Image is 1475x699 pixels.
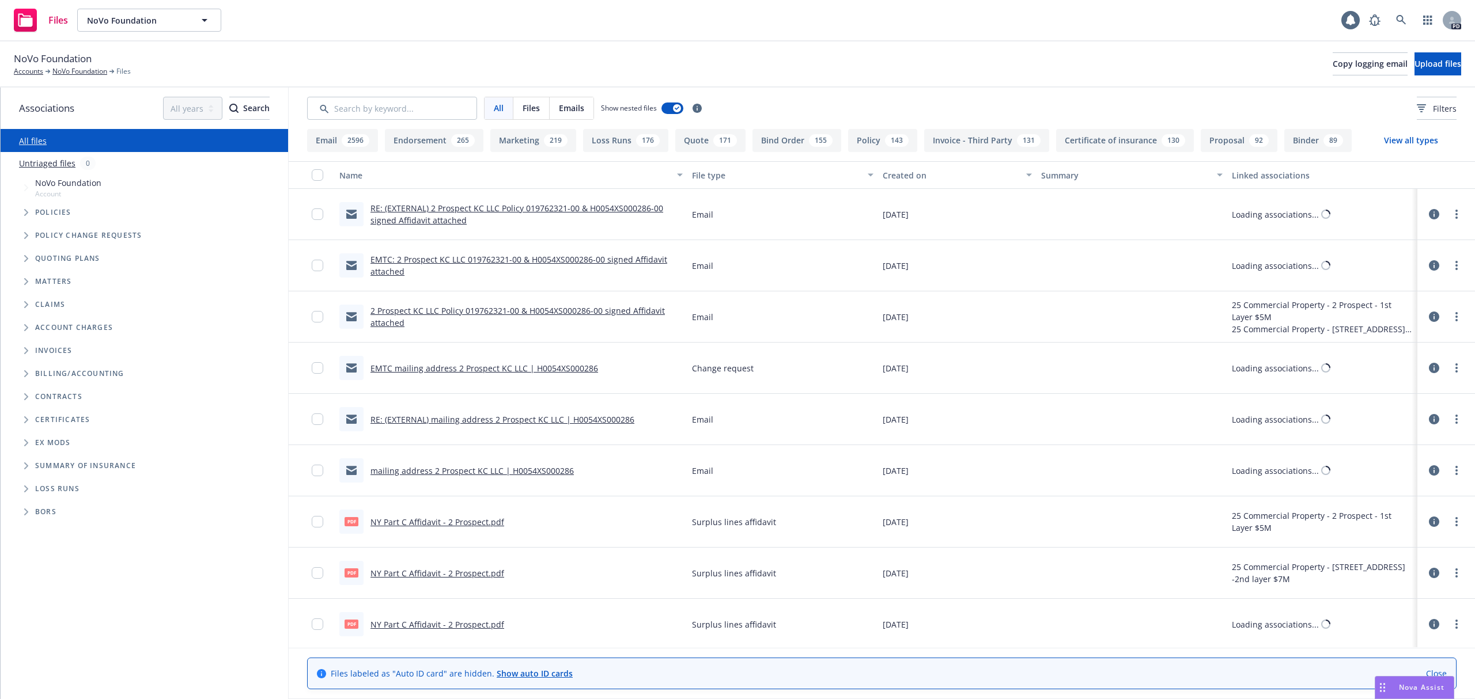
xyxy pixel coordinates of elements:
[312,516,323,527] input: Toggle Row Selected
[14,51,92,66] span: NoVo Foundation
[1162,134,1185,147] div: 130
[692,362,754,374] span: Change request
[312,618,323,630] input: Toggle Row Selected
[1,174,288,362] div: Tree Example
[229,97,270,120] button: SearchSearch
[312,567,323,579] input: Toggle Row Selected
[35,255,100,262] span: Quoting plans
[1450,617,1463,631] a: more
[451,134,475,147] div: 265
[229,97,270,119] div: Search
[80,157,96,170] div: 0
[1041,169,1209,181] div: Summary
[19,157,75,169] a: Untriaged files
[1399,682,1444,692] span: Nova Assist
[35,347,73,354] span: Invoices
[35,177,101,189] span: NoVo Foundation
[1450,412,1463,426] a: more
[14,66,43,77] a: Accounts
[1375,677,1390,698] div: Drag to move
[370,254,667,277] a: EMTC: 2 Prospect KC LLC 019762321-00 & H0054XS000286-00 signed Affidavit attached
[1417,102,1457,115] span: Filters
[601,103,657,113] span: Show nested files
[1232,208,1319,221] div: Loading associations...
[883,208,909,221] span: [DATE]
[35,462,136,469] span: Summary of insurance
[9,4,73,36] a: Files
[339,169,670,181] div: Name
[345,517,358,526] span: pdf
[370,516,504,527] a: NY Part C Affidavit - 2 Prospect.pdf
[883,413,909,426] span: [DATE]
[1056,129,1194,152] button: Certificate of insurance
[636,134,660,147] div: 176
[1284,129,1352,152] button: Binder
[1415,58,1461,69] span: Upload files
[583,129,668,152] button: Loss Runs
[809,134,833,147] div: 155
[1232,618,1319,630] div: Loading associations...
[312,208,323,220] input: Toggle Row Selected
[35,416,90,423] span: Certificates
[883,260,909,272] span: [DATE]
[1450,361,1463,375] a: more
[312,465,323,476] input: Toggle Row Selected
[35,485,80,492] span: Loss Runs
[1037,161,1227,189] button: Summary
[523,102,540,114] span: Files
[1450,515,1463,529] a: more
[494,102,504,114] span: All
[1201,129,1277,152] button: Proposal
[370,363,598,374] a: EMTC mailing address 2 Prospect KC LLC | H0054XS000286
[35,393,82,400] span: Contracts
[1333,52,1408,75] button: Copy logging email
[35,324,113,331] span: Account charges
[345,620,358,628] span: pdf
[331,667,573,679] span: Files labeled as "Auto ID card" are hidden.
[883,362,909,374] span: [DATE]
[19,101,74,116] span: Associations
[497,668,573,679] a: Show auto ID cards
[1417,97,1457,120] button: Filters
[692,169,860,181] div: File type
[1249,134,1269,147] div: 92
[883,516,909,528] span: [DATE]
[1232,465,1319,477] div: Loading associations...
[885,134,909,147] div: 143
[883,465,909,477] span: [DATE]
[345,568,358,577] span: pdf
[490,129,576,152] button: Marketing
[924,129,1049,152] button: Invoice - Third Party
[1232,299,1413,323] div: 25 Commercial Property - 2 Prospect - 1st Layer $5M
[312,311,323,322] input: Toggle Row Selected
[1426,667,1447,679] a: Close
[1232,260,1319,272] div: Loading associations...
[883,169,1019,181] div: Created on
[35,439,70,446] span: Ex Mods
[35,278,71,285] span: Matters
[692,260,713,272] span: Email
[752,129,841,152] button: Bind Order
[1450,464,1463,477] a: more
[87,14,187,26] span: NoVo Foundation
[312,260,323,271] input: Toggle Row Selected
[35,508,56,515] span: BORs
[19,135,47,146] a: All files
[1323,134,1343,147] div: 89
[544,134,568,147] div: 219
[692,311,713,323] span: Email
[1232,362,1319,374] div: Loading associations...
[883,567,909,579] span: [DATE]
[35,189,101,199] span: Account
[370,305,665,328] a: 2 Prospect KC LLC Policy 019762321-00 & H0054XS000286-00 signed Affidavit attached
[48,16,68,25] span: Files
[1450,566,1463,580] a: more
[1415,52,1461,75] button: Upload files
[1416,9,1439,32] a: Switch app
[1450,310,1463,324] a: more
[1,362,288,523] div: Folder Tree Example
[385,129,483,152] button: Endorsement
[883,311,909,323] span: [DATE]
[1450,207,1463,221] a: more
[675,129,746,152] button: Quote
